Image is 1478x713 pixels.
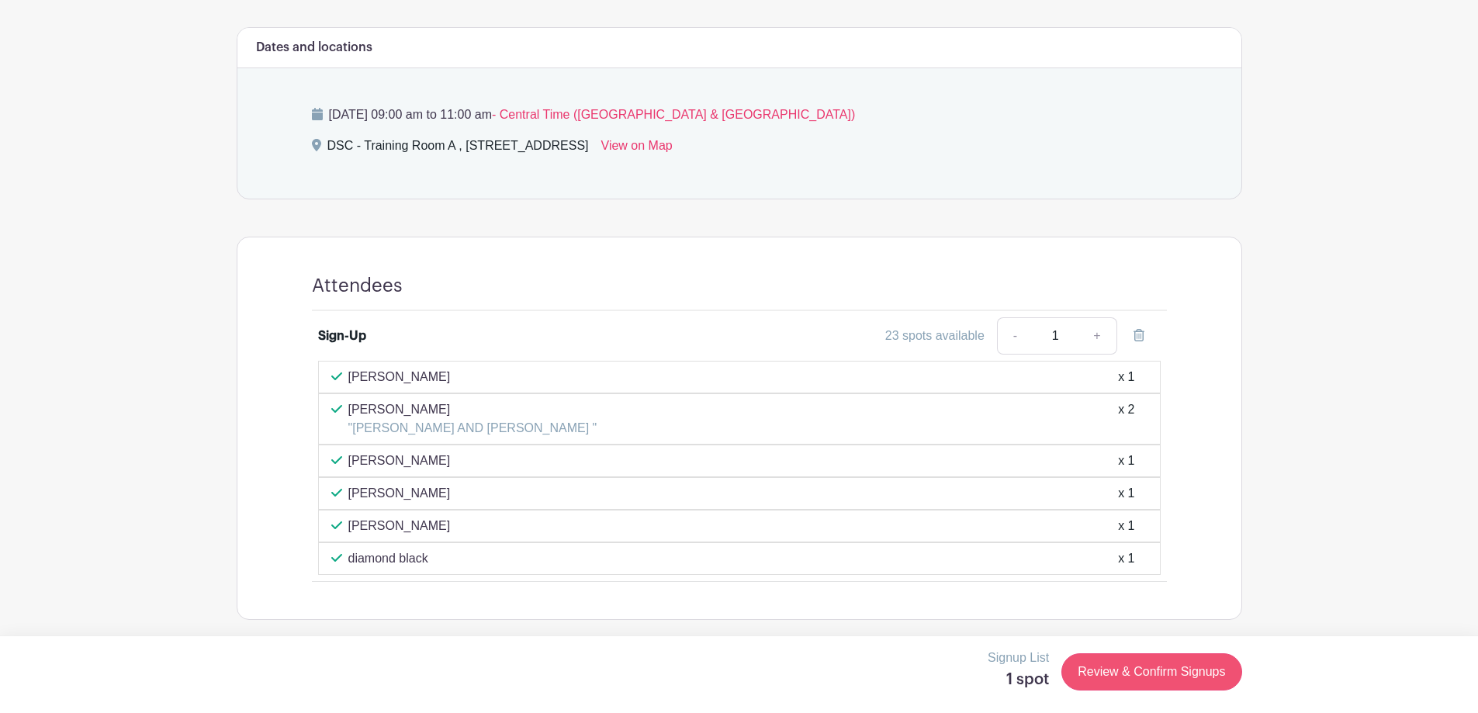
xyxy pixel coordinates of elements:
p: diamond black [348,549,428,568]
div: DSC - Training Room A , [STREET_ADDRESS] [327,137,589,161]
p: [PERSON_NAME] [348,400,597,419]
h5: 1 spot [988,670,1049,689]
p: "[PERSON_NAME] AND [PERSON_NAME] " [348,419,597,438]
p: [PERSON_NAME] [348,484,451,503]
div: 23 spots available [885,327,985,345]
a: - [997,317,1033,355]
a: View on Map [601,137,673,161]
div: x 1 [1118,452,1134,470]
div: Sign-Up [318,327,366,345]
p: Signup List [988,649,1049,667]
p: [DATE] 09:00 am to 11:00 am [312,106,1167,124]
p: [PERSON_NAME] [348,452,451,470]
div: x 2 [1118,400,1134,438]
div: x 1 [1118,368,1134,386]
div: x 1 [1118,517,1134,535]
div: x 1 [1118,549,1134,568]
div: x 1 [1118,484,1134,503]
p: [PERSON_NAME] [348,517,451,535]
span: - Central Time ([GEOGRAPHIC_DATA] & [GEOGRAPHIC_DATA]) [492,108,855,121]
h6: Dates and locations [256,40,372,55]
a: Review & Confirm Signups [1061,653,1241,691]
a: + [1078,317,1116,355]
h4: Attendees [312,275,403,297]
p: [PERSON_NAME] [348,368,451,386]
